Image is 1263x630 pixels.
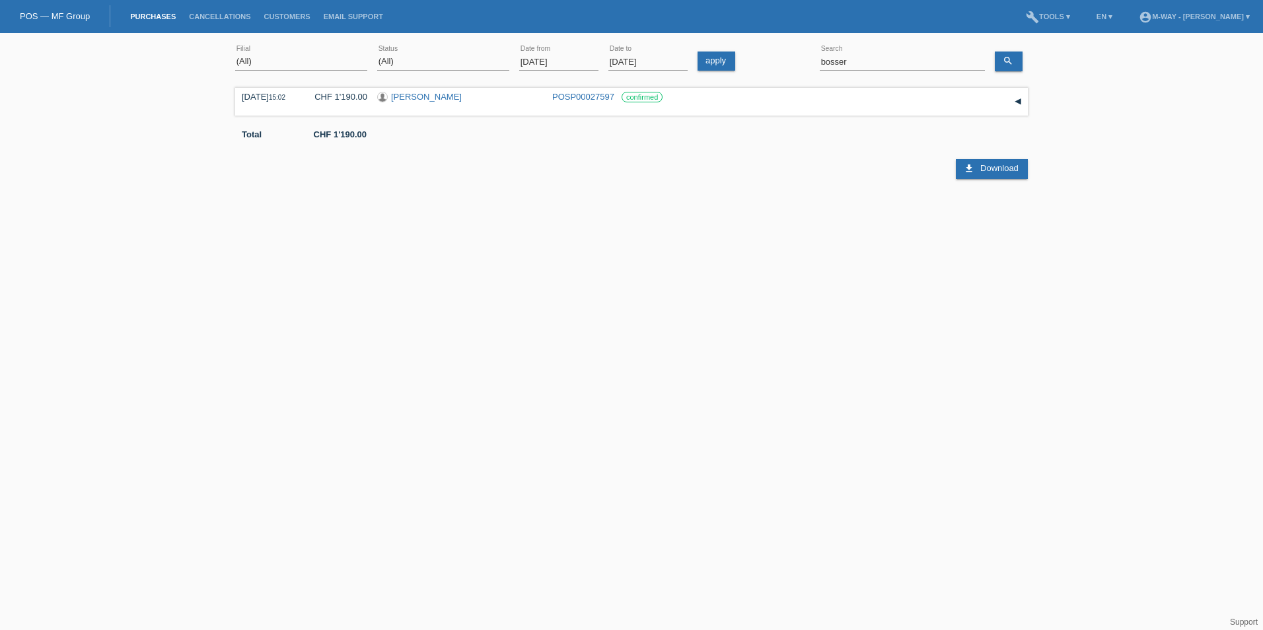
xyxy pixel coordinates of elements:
[1230,617,1258,627] a: Support
[1090,13,1119,20] a: EN ▾
[317,13,390,20] a: Email Support
[1019,13,1077,20] a: buildTools ▾
[995,52,1023,71] a: search
[1008,92,1028,112] div: expand/collapse
[698,52,735,71] a: apply
[124,13,182,20] a: Purchases
[20,11,90,21] a: POS — MF Group
[269,94,285,101] span: 15:02
[391,92,462,102] a: [PERSON_NAME]
[622,92,663,102] label: confirmed
[242,92,295,102] div: [DATE]
[314,129,367,139] b: CHF 1'190.00
[242,129,262,139] b: Total
[1139,11,1152,24] i: account_circle
[1026,11,1039,24] i: build
[964,163,974,174] i: download
[182,13,257,20] a: Cancellations
[258,13,317,20] a: Customers
[552,92,614,102] a: POSP00027597
[1132,13,1256,20] a: account_circlem-way - [PERSON_NAME] ▾
[956,159,1027,179] a: download Download
[1003,55,1013,66] i: search
[980,163,1019,173] span: Download
[305,92,367,102] div: CHF 1'190.00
